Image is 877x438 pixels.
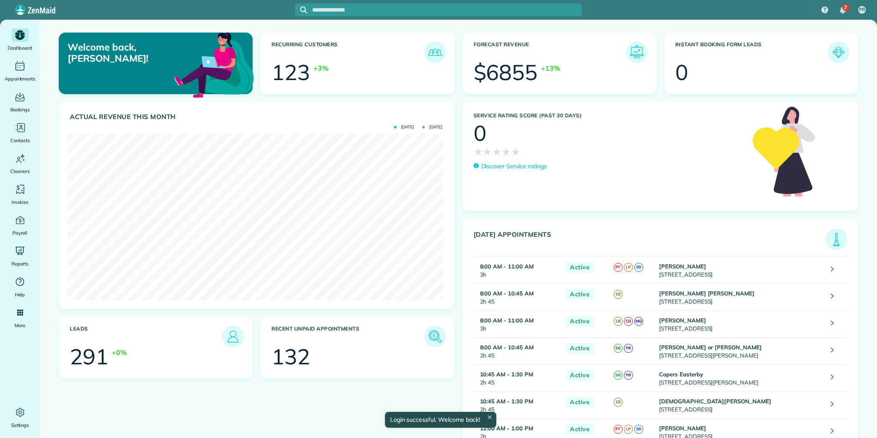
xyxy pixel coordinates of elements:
span: Help [15,290,25,299]
span: PR [859,6,865,13]
a: Discover Service ratings [474,162,547,171]
h3: Recurring Customers [271,42,424,63]
span: LP [624,263,633,272]
span: EB [634,263,643,272]
img: icon_unpaid_appointments-47b8ce3997adf2238b356f14209ab4cced10bd1f174958f3ca8f1d0dd7fffeee.png [427,328,444,345]
a: Appointments [3,59,36,83]
span: ★ [474,144,483,159]
td: 2h 45 [474,364,562,391]
span: Active [566,397,594,408]
strong: 11:00 AM - 1:00 PM [480,425,533,432]
strong: 8:00 AM - 10:45 AM [480,290,534,297]
span: CE [614,290,623,299]
span: Invoices [12,198,29,206]
a: Contacts [3,121,36,145]
div: 0 [474,122,486,144]
span: Active [566,424,594,435]
img: dashboard_welcome-42a62b7d889689a78055ac9021e634bf52bae3f8056760290aed330b23ab8690.png [173,23,256,106]
span: 7 [844,4,847,11]
span: EB [634,425,643,434]
td: [STREET_ADDRESS][PERSON_NAME] [657,364,824,391]
span: ★ [501,144,511,159]
img: icon_todays_appointments-901f7ab196bb0bea1936b74009e4eb5ffbc2d2711fa7634e0d609ed5ef32b18b.png [828,231,845,248]
span: Appointments [5,74,36,83]
strong: [PERSON_NAME] [659,317,706,324]
img: icon_leads-1bed01f49abd5b7fead27621c3d59655bb73ed531f8eeb49469d10e621d6b896.png [224,328,242,345]
a: Bookings [3,90,36,114]
strong: [PERSON_NAME] [659,425,706,432]
strong: 10:45 AM - 1:30 PM [480,371,533,378]
h3: Instant Booking Form Leads [675,42,828,63]
span: More [15,321,25,330]
strong: 8:00 AM - 11:00 AM [480,317,534,324]
a: Settings [3,405,36,429]
h3: [DATE] Appointments [474,231,826,250]
h3: Leads [70,326,222,347]
span: SG [614,344,623,353]
span: MQ [634,317,643,326]
h3: Recent unpaid appointments [271,326,424,347]
h3: Forecast Revenue [474,42,626,63]
span: Active [566,343,594,354]
div: +3% [313,63,328,73]
div: $6855 [474,62,538,83]
strong: [PERSON_NAME] or [PERSON_NAME] [659,344,762,351]
strong: [PERSON_NAME] [PERSON_NAME] [659,290,755,297]
td: 2h 45 [474,283,562,310]
img: icon_form_leads-04211a6a04a5b2264e4ee56bc0799ec3eb69b7e499cbb523a139df1d13a81ae0.png [830,44,847,61]
div: 132 [271,346,310,367]
td: [STREET_ADDRESS] [657,256,824,283]
svg: Focus search [300,6,307,13]
span: [DATE] [394,125,414,129]
td: 2h 45 [474,391,562,418]
td: [STREET_ADDRESS][PERSON_NAME] [657,337,824,364]
strong: 8:00 AM - 10:45 AM [480,344,534,351]
span: YB [624,344,633,353]
span: Bookings [10,105,30,114]
span: Cleaners [10,167,30,176]
a: Invoices [3,182,36,206]
div: Login successful. Welcome back! [385,412,496,428]
div: 0 [675,62,688,83]
span: ★ [492,144,501,159]
span: [DATE] [422,125,442,129]
span: Active [566,289,594,300]
div: +13% [541,63,560,73]
h3: Service Rating score (past 30 days) [474,113,745,119]
a: Reports [3,244,36,268]
a: Help [3,275,36,299]
strong: [DEMOGRAPHIC_DATA][PERSON_NAME] [659,398,771,405]
a: Payroll [3,213,36,237]
div: +0% [112,347,127,358]
td: [STREET_ADDRESS] [657,310,824,337]
p: Discover Service ratings [481,162,547,171]
span: ★ [483,144,492,159]
strong: 8:00 AM - 11:00 AM [480,263,534,270]
strong: 10:45 AM - 1:30 PM [480,398,533,405]
button: Focus search [295,6,307,13]
span: Payroll [12,229,28,237]
span: LB [614,317,623,326]
td: [STREET_ADDRESS] [657,283,824,310]
span: Reports [12,259,29,268]
span: Active [566,370,594,381]
a: Dashboard [3,28,36,52]
strong: [PERSON_NAME] [659,263,706,270]
td: 2h 45 [474,337,562,364]
td: 3h [474,310,562,337]
img: icon_forecast_revenue-8c13a41c7ed35a8dcfafea3cbb826a0462acb37728057bba2d056411b612bbbe.png [628,44,645,61]
span: Active [566,262,594,273]
span: Dashboard [8,44,32,52]
span: CG [624,317,633,326]
div: 123 [271,62,310,83]
span: SG [614,371,623,380]
div: 7 unread notifications [834,1,852,20]
span: ★ [511,144,520,159]
div: 291 [70,346,108,367]
td: [STREET_ADDRESS] [657,391,824,418]
span: PT [614,263,623,272]
span: Active [566,316,594,327]
td: 3h [474,256,562,283]
a: Cleaners [3,152,36,176]
img: icon_recurring_customers-cf858462ba22bcd05b5a5880d41d6543d210077de5bb9ebc9590e49fd87d84ed.png [427,44,444,61]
